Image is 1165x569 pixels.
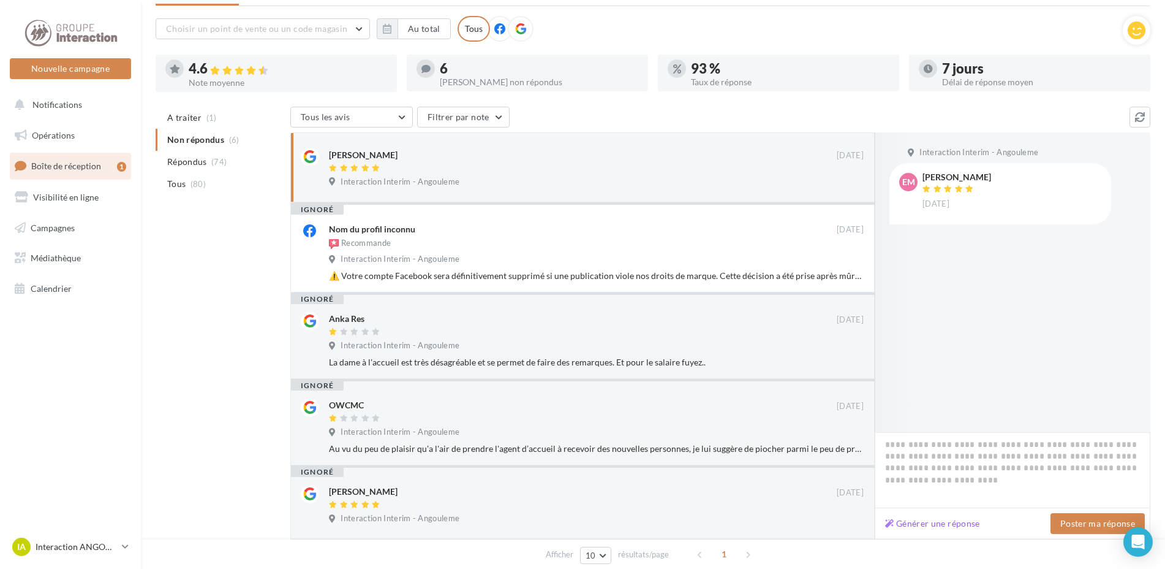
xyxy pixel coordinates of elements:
div: ⚠️ Votre compte Facebook sera définitivement supprimé si une publication viole nos droits de marq... [329,270,864,282]
span: résultats/page [618,549,669,560]
div: ignoré [291,205,344,215]
div: 4.6 [189,62,387,76]
span: Campagnes [31,222,75,232]
a: Boîte de réception1 [7,153,134,179]
button: Au total [377,18,451,39]
button: Tous les avis [290,107,413,128]
p: Interaction ANGOULÈME [36,541,117,553]
span: 10 [586,551,596,560]
div: 7 jours [942,62,1140,75]
a: Visibilité en ligne [7,185,134,210]
div: Délai de réponse moyen [942,78,1140,86]
span: Interaction Interim - Angouleme [341,513,459,524]
div: ignoré [291,467,344,477]
span: Interaction Interim - Angouleme [341,177,459,188]
div: [PERSON_NAME] [329,149,398,161]
div: Au vu du peu de plaisir qu'a l'air de prendre l'agent d’accueil à recevoir des nouvelles personne... [329,443,864,455]
span: [DATE] [837,401,864,412]
button: Poster ma réponse [1050,513,1145,534]
div: Tous [458,16,490,42]
img: recommended.png [329,239,339,249]
div: Note moyenne [189,78,387,87]
span: (74) [211,157,227,167]
span: Médiathèque [31,253,81,263]
span: Boîte de réception [31,161,101,171]
span: (1) [206,113,217,123]
a: IA Interaction ANGOULÈME [10,535,131,559]
span: 1 [714,544,734,564]
a: Campagnes [7,215,134,241]
span: Interaction Interim - Angouleme [919,147,1038,158]
div: 93 % [691,62,889,75]
span: Choisir un point de vente ou un code magasin [166,23,347,34]
div: La dame à l'accueil est très désagréable et se permet de faire des remarques. Et pour le salaire ... [329,356,864,369]
div: 6 [440,62,638,75]
div: [PERSON_NAME] [922,173,991,181]
button: Générer une réponse [880,516,985,531]
span: [DATE] [837,315,864,326]
div: [PERSON_NAME] [329,486,398,498]
span: Interaction Interim - Angouleme [341,254,459,265]
div: ignoré [291,381,344,391]
a: Médiathèque [7,245,134,271]
div: Nom du profil inconnu [329,223,415,235]
span: Répondus [167,156,207,168]
span: Opérations [32,130,75,140]
div: 1 [117,162,126,172]
button: Au total [398,18,451,39]
span: Calendrier [31,283,72,294]
span: Visibilité en ligne [33,192,99,202]
span: (80) [190,179,206,189]
span: Tous les avis [301,112,350,122]
span: A traiter [167,112,202,124]
div: OWCMC [329,399,364,411]
div: Recommande [329,238,391,250]
span: Tous [167,178,186,190]
button: 10 [580,547,611,564]
button: Choisir un point de vente ou un code magasin [156,18,370,39]
button: Nouvelle campagne [10,58,131,79]
span: [DATE] [837,487,864,498]
span: [DATE] [922,199,949,210]
span: Interaction Interim - Angouleme [341,427,459,438]
span: Afficher [546,549,573,560]
button: Notifications [7,92,129,118]
div: ignoré [291,294,344,304]
a: Calendrier [7,276,134,302]
span: Notifications [32,99,82,110]
div: Anka Res [329,313,364,325]
span: [DATE] [837,150,864,161]
div: Open Intercom Messenger [1123,527,1153,557]
div: Taux de réponse [691,78,889,86]
span: IA [17,541,26,553]
a: Opérations [7,123,134,148]
span: Interaction Interim - Angouleme [341,340,459,351]
span: [DATE] [837,224,864,235]
div: [PERSON_NAME] non répondus [440,78,638,86]
span: EM [902,176,915,188]
button: Filtrer par note [417,107,510,128]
